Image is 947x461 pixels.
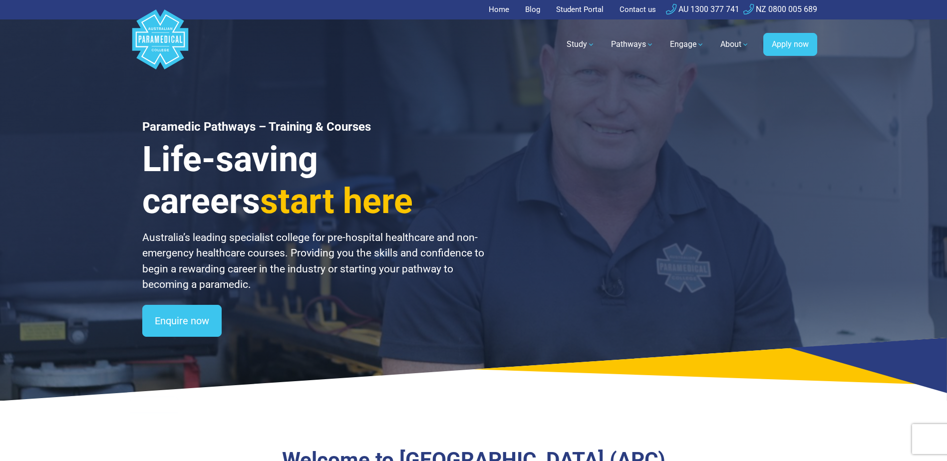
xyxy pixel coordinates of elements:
[142,120,486,134] h1: Paramedic Pathways – Training & Courses
[666,4,739,14] a: AU 1300 377 741
[763,33,817,56] a: Apply now
[260,181,413,222] span: start here
[130,19,190,70] a: Australian Paramedical College
[743,4,817,14] a: NZ 0800 005 689
[605,30,660,58] a: Pathways
[561,30,601,58] a: Study
[142,230,486,293] p: Australia’s leading specialist college for pre-hospital healthcare and non-emergency healthcare c...
[664,30,710,58] a: Engage
[714,30,755,58] a: About
[142,138,486,222] h3: Life-saving careers
[142,305,222,337] a: Enquire now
